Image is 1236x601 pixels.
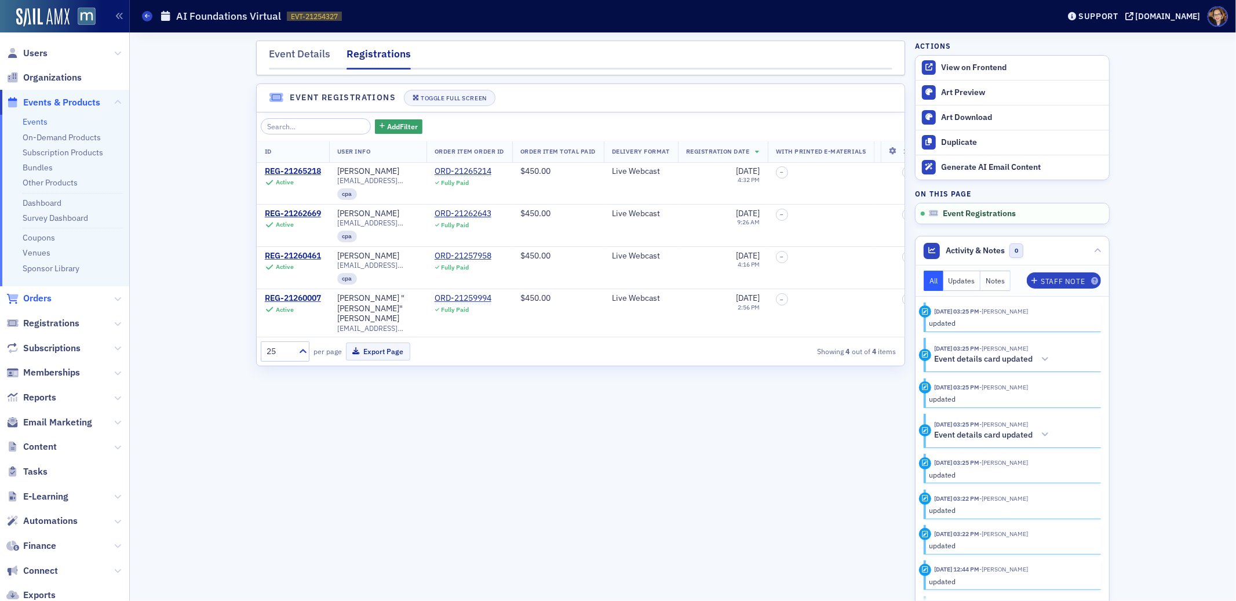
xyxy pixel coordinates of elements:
a: Connect [6,564,58,577]
time: 4:16 PM [738,260,760,268]
button: AddFilter [375,119,422,134]
button: Event details card updated [935,429,1053,441]
div: Update [919,528,931,540]
button: [DOMAIN_NAME] [1125,12,1205,20]
button: All [924,271,943,291]
a: [PERSON_NAME] [337,166,399,177]
a: Dashboard [23,198,61,208]
a: Registrations [6,317,79,330]
span: Tasks [23,465,48,478]
span: – [780,169,783,176]
div: Showing out of items [692,346,896,356]
a: [PERSON_NAME] "[PERSON_NAME]" [PERSON_NAME] [337,293,418,324]
span: Email Marketing [23,416,92,429]
span: With Printed E-Materials [776,147,866,155]
div: updated [929,318,1093,328]
div: ORD-21262643 [435,209,491,219]
span: [EMAIL_ADDRESS][DOMAIN_NAME] [337,218,418,227]
span: Registration Date [686,147,750,155]
a: REG-21260461 [265,251,321,261]
span: [DATE] [736,250,760,261]
a: View on Frontend [916,56,1109,80]
div: Active [276,306,294,314]
time: 4:32 PM [738,176,760,184]
div: cpa [337,188,358,200]
a: REG-21262669 [265,209,321,219]
div: Live Webcast [612,251,670,261]
span: Dee Sullivan [980,383,1029,391]
span: Dee Sullivan [980,530,1029,538]
a: ORD-21259994 [435,293,491,304]
span: $450.00 [520,250,550,261]
div: Active [276,221,294,228]
div: Registrations [347,46,411,70]
span: Memberships [23,366,80,379]
div: Art Download [941,112,1103,123]
button: Generate AI Email Content [916,155,1109,180]
button: Staff Note [1027,272,1102,289]
a: Art Download [916,105,1109,130]
span: [DATE] [736,293,760,303]
span: [DATE] [736,166,760,176]
img: SailAMX [16,8,70,27]
span: Delivery Format [612,147,670,155]
a: [PERSON_NAME] [337,209,399,219]
span: $450.00 [520,166,550,176]
a: Users [6,47,48,60]
h4: Event Registrations [290,92,396,104]
div: Live Webcast [612,209,670,219]
span: 0 [1009,243,1024,258]
div: Update [919,457,931,469]
time: 2:56 PM [738,303,760,311]
div: 25 [267,345,292,358]
a: Automations [6,515,78,527]
a: Memberships [6,366,80,379]
span: Orders [23,292,52,305]
h5: Event details card updated [935,354,1033,365]
h4: Actions [915,41,951,51]
time: 8/4/2025 03:25 PM [935,420,980,428]
button: Event details card updated [935,354,1053,366]
div: REG-21265218 [265,166,321,177]
div: Activity [919,424,931,436]
span: Dee Sullivan [980,420,1029,428]
div: Event Details [269,46,330,68]
a: Reports [6,391,56,404]
div: Fully Paid [441,179,469,187]
a: Venues [23,247,50,258]
div: Toggle Full Screen [421,95,486,101]
span: Content [23,440,57,453]
input: Search… [261,118,371,134]
a: Events [23,116,48,127]
span: [EMAIL_ADDRESS][DOMAIN_NAME] [337,324,418,333]
span: Dee Sullivan [980,494,1029,502]
span: Dee Sullivan [980,344,1029,352]
span: [EMAIL_ADDRESS][DOMAIN_NAME] [337,176,418,185]
span: E-Learning [23,490,68,503]
button: Updates [943,271,981,291]
div: Duplicate [941,137,1103,148]
span: [EMAIL_ADDRESS][DOMAIN_NAME] [337,261,418,269]
label: per page [313,346,342,356]
span: EVT-21254327 [291,12,338,21]
time: 8/4/2025 03:25 PM [935,307,980,315]
span: $450.00 [520,208,550,218]
span: [DATE] [736,208,760,218]
div: REG-21260007 [265,293,321,304]
span: ID [265,147,272,155]
span: Dee Sullivan [980,565,1029,573]
button: Export Page [346,343,410,360]
div: [DOMAIN_NAME] [1136,11,1201,21]
span: Registrations [23,317,79,330]
span: Connect [23,564,58,577]
a: Content [6,440,57,453]
div: Update [919,564,931,576]
span: – [780,211,783,218]
span: – [780,296,783,303]
div: Update [919,305,931,318]
span: Activity & Notes [946,245,1005,257]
